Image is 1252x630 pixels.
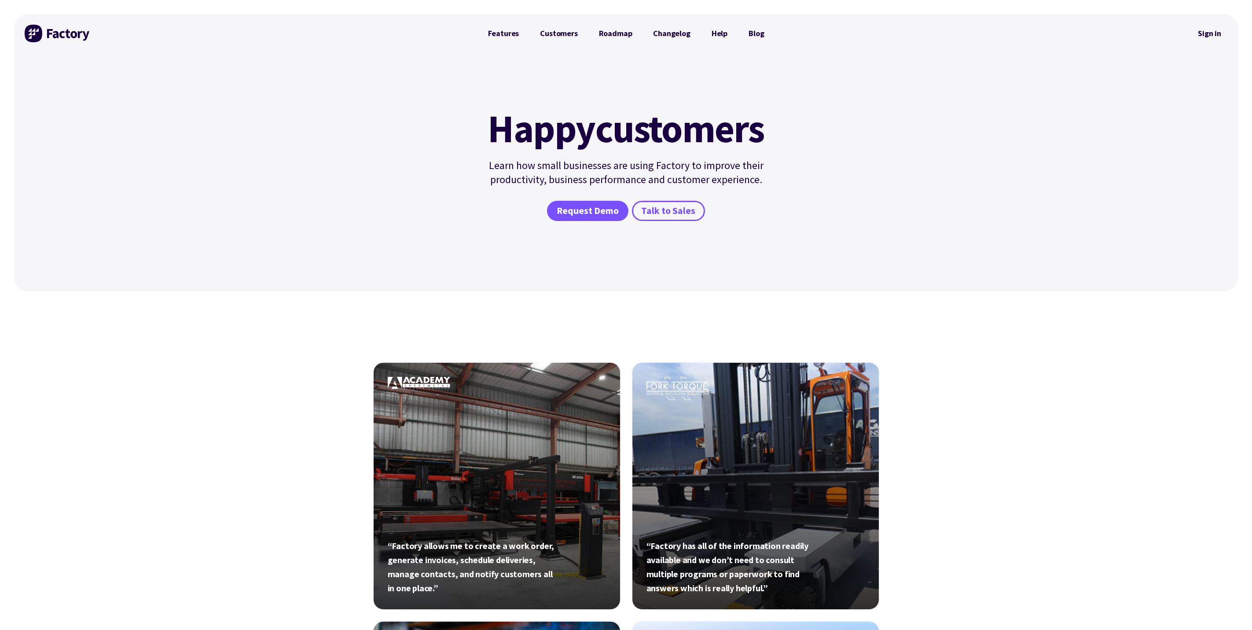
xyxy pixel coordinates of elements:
a: Features [477,25,530,42]
mark: Happy [488,109,595,148]
a: Help [701,25,738,42]
nav: Primary Navigation [477,25,775,42]
h1: customers [483,109,770,148]
nav: Secondary Navigation [1192,23,1227,44]
img: Factory [25,25,91,42]
a: Request Demo [547,201,628,221]
a: Roadmap [588,25,643,42]
a: Sign in [1192,23,1227,44]
p: Learn how small businesses are using Factory to improve their productivity, business performance ... [483,158,770,187]
span: Talk to Sales [641,205,695,217]
span: Request Demo [557,205,619,217]
a: Changelog [643,25,701,42]
a: Blog [738,25,775,42]
a: Customers [529,25,588,42]
a: Talk to Sales [632,201,705,221]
